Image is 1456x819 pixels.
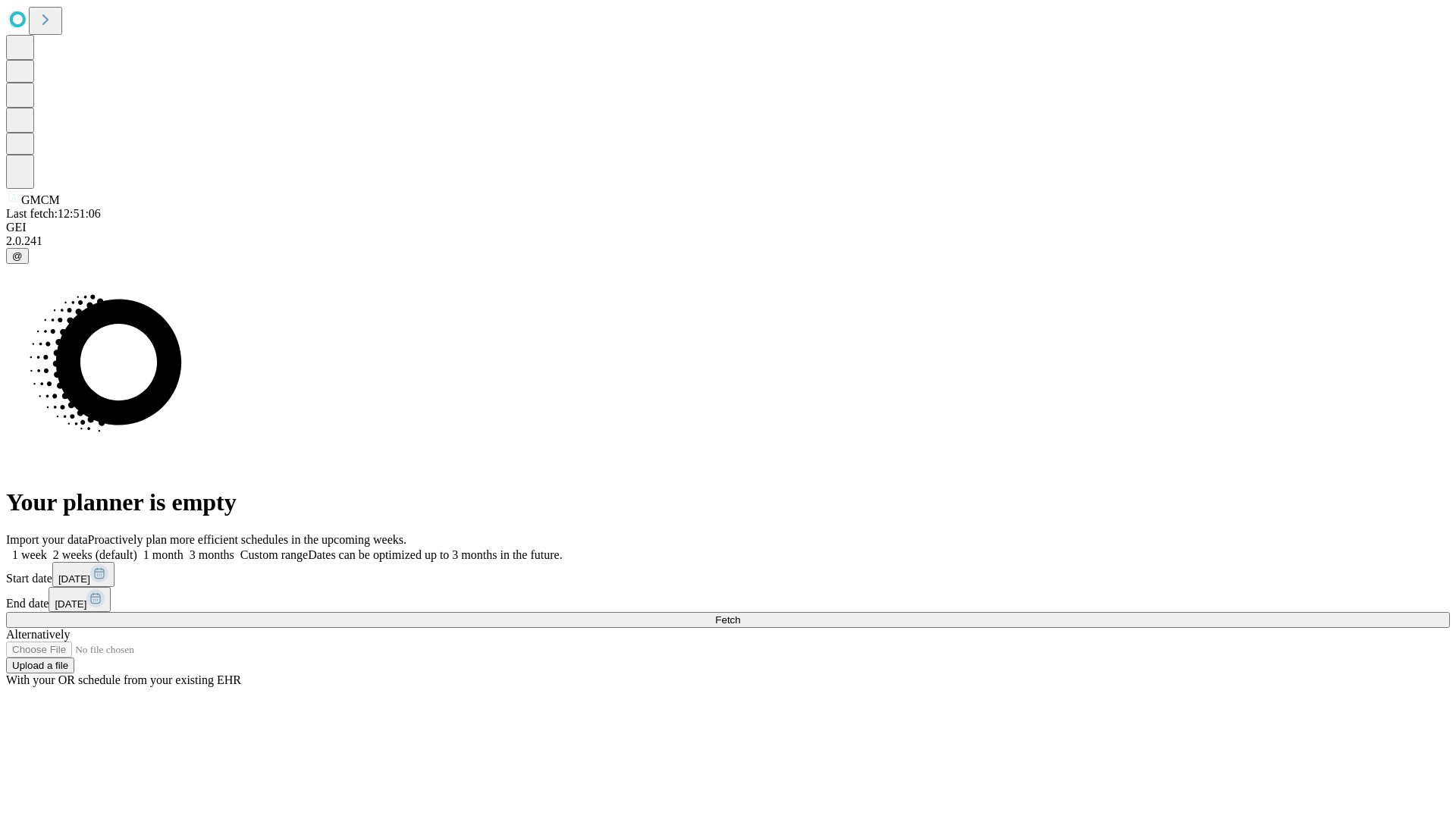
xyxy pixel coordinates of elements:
[21,193,60,206] span: GMCM
[6,562,1450,587] div: Start date
[6,628,70,641] span: Alternatively
[49,587,111,612] button: [DATE]
[6,587,1450,612] div: End date
[6,612,1450,628] button: Fetch
[6,248,29,264] button: @
[308,548,562,561] span: Dates can be optimized up to 3 months in the future.
[6,488,1450,516] h1: Your planner is empty
[52,562,115,587] button: [DATE]
[6,657,74,673] button: Upload a file
[6,673,241,686] span: With your OR schedule from your existing EHR
[12,250,23,262] span: @
[143,548,184,561] span: 1 month
[88,533,406,546] span: Proactively plan more efficient schedules in the upcoming weeks.
[715,614,740,626] span: Fetch
[6,533,88,546] span: Import your data
[55,598,86,610] span: [DATE]
[12,548,47,561] span: 1 week
[58,573,90,585] span: [DATE]
[6,207,101,220] span: Last fetch: 12:51:06
[6,234,1450,248] div: 2.0.241
[6,221,1450,234] div: GEI
[190,548,234,561] span: 3 months
[53,548,137,561] span: 2 weeks (default)
[240,548,308,561] span: Custom range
